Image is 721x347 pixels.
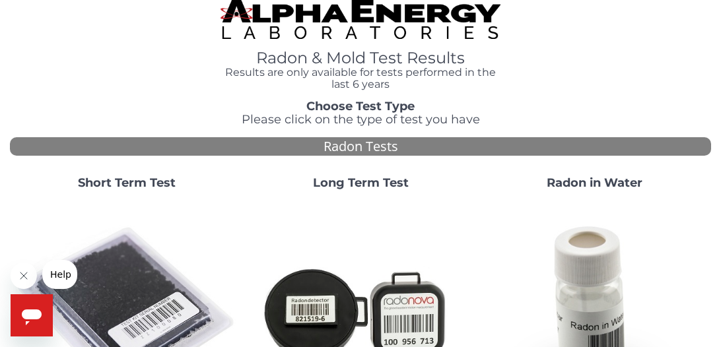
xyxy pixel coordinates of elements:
h4: Results are only available for tests performed in the last 6 years [221,67,501,90]
iframe: Message from company [42,260,77,289]
div: Radon Tests [10,137,711,156]
strong: Short Term Test [78,175,176,190]
span: Please click on the type of test you have [242,112,480,127]
strong: Radon in Water [547,175,642,190]
h1: Radon & Mold Test Results [221,49,501,67]
iframe: Button to launch messaging window [11,294,53,336]
strong: Choose Test Type [306,99,415,113]
strong: Long Term Test [313,175,409,190]
iframe: Close message [11,263,37,289]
